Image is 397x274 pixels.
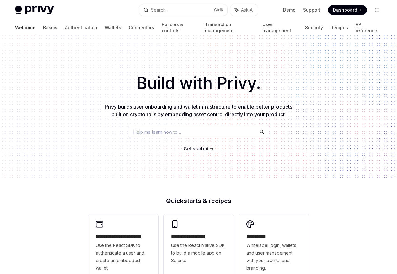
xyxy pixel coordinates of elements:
a: Authentication [65,20,97,35]
button: Ask AI [230,4,258,16]
button: Toggle dark mode [372,5,382,15]
span: Use the React Native SDK to build a mobile app on Solana. [171,242,226,264]
a: API reference [356,20,382,35]
button: Search...CtrlK [139,4,227,16]
a: Connectors [129,20,154,35]
img: light logo [15,6,54,14]
h2: Quickstarts & recipes [88,198,309,204]
span: Privy builds user onboarding and wallet infrastructure to enable better products built on crypto ... [105,104,292,117]
a: Transaction management [205,20,255,35]
a: Demo [283,7,296,13]
a: Get started [184,146,208,152]
span: Whitelabel login, wallets, and user management with your own UI and branding. [246,242,302,272]
span: Dashboard [333,7,357,13]
span: Help me learn how to… [133,129,181,135]
a: Policies & controls [162,20,197,35]
span: Ask AI [241,7,254,13]
a: Wallets [105,20,121,35]
span: Ctrl K [214,8,223,13]
span: Use the React SDK to authenticate a user and create an embedded wallet. [96,242,151,272]
a: User management [262,20,298,35]
a: Support [303,7,320,13]
a: Dashboard [328,5,367,15]
div: Search... [151,6,169,14]
a: Recipes [330,20,348,35]
a: Welcome [15,20,35,35]
h1: Build with Privy. [10,71,387,95]
a: Basics [43,20,57,35]
span: Get started [184,146,208,151]
a: Security [305,20,323,35]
